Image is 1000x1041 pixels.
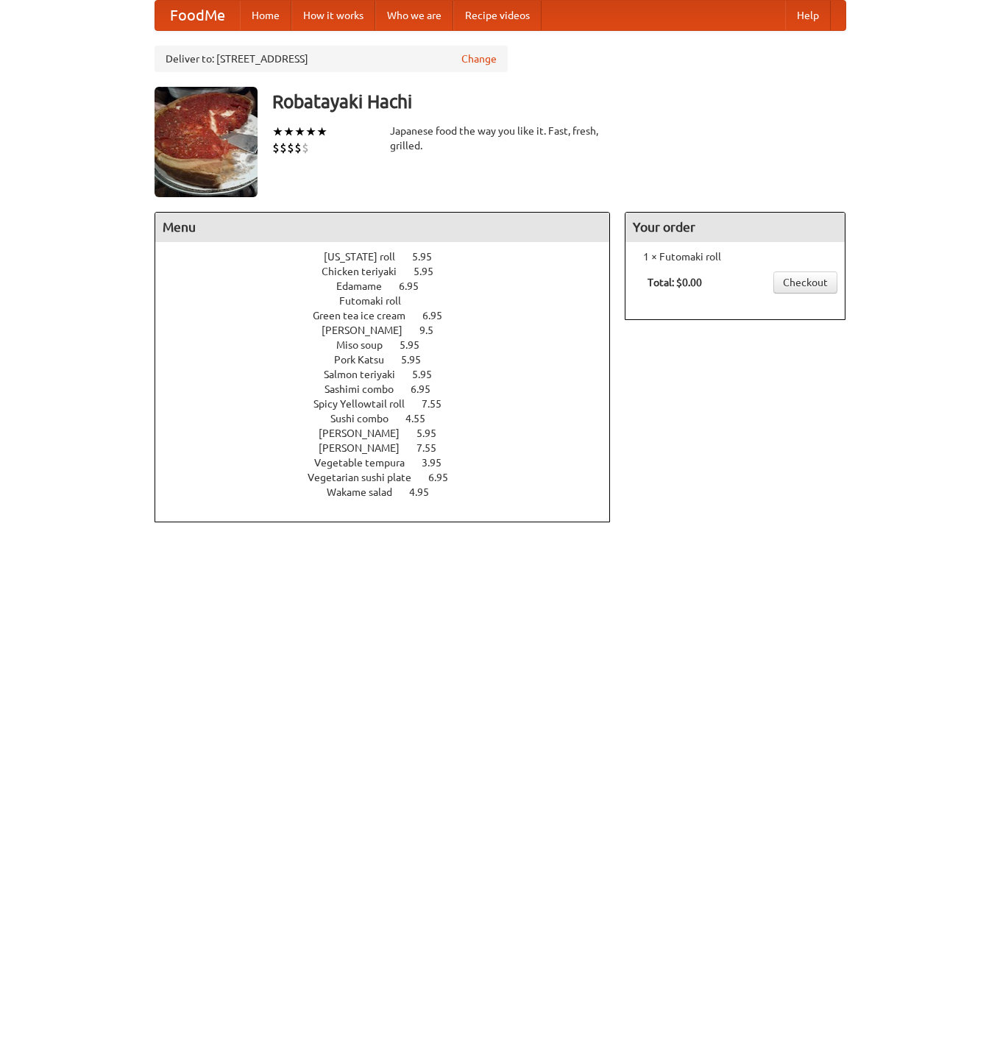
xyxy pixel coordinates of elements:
[339,295,443,307] a: Futomaki roll
[322,266,461,277] a: Chicken teriyaki 5.95
[411,383,445,395] span: 6.95
[405,413,440,424] span: 4.55
[633,249,837,264] li: 1 × Futomaki roll
[325,383,408,395] span: Sashimi combo
[785,1,831,30] a: Help
[272,140,280,156] li: $
[339,295,416,307] span: Futomaki roll
[305,124,316,140] li: ★
[330,413,453,424] a: Sushi combo 4.55
[412,369,447,380] span: 5.95
[294,140,302,156] li: $
[773,271,837,294] a: Checkout
[336,280,397,292] span: Edamame
[322,324,461,336] a: [PERSON_NAME] 9.5
[422,310,457,321] span: 6.95
[319,427,414,439] span: [PERSON_NAME]
[336,339,397,351] span: Miso soup
[287,140,294,156] li: $
[412,251,447,263] span: 5.95
[322,324,417,336] span: [PERSON_NAME]
[453,1,542,30] a: Recipe videos
[240,1,291,30] a: Home
[324,251,459,263] a: [US_STATE] roll 5.95
[401,354,436,366] span: 5.95
[327,486,407,498] span: Wakame salad
[461,51,497,66] a: Change
[324,251,410,263] span: [US_STATE] roll
[375,1,453,30] a: Who we are
[419,324,448,336] span: 9.5
[313,398,469,410] a: Spicy Yellowtail roll 7.55
[313,398,419,410] span: Spicy Yellowtail roll
[155,213,610,242] h4: Menu
[155,87,258,197] img: angular.jpg
[324,369,410,380] span: Salmon teriyaki
[319,427,464,439] a: [PERSON_NAME] 5.95
[330,413,403,424] span: Sushi combo
[648,277,702,288] b: Total: $0.00
[319,442,414,454] span: [PERSON_NAME]
[319,442,464,454] a: [PERSON_NAME] 7.55
[327,486,456,498] a: Wakame salad 4.95
[272,87,846,116] h3: Robatayaki Hachi
[283,124,294,140] li: ★
[422,398,456,410] span: 7.55
[155,1,240,30] a: FoodMe
[313,310,469,321] a: Green tea ice cream 6.95
[416,442,451,454] span: 7.55
[400,339,434,351] span: 5.95
[416,427,451,439] span: 5.95
[155,46,508,72] div: Deliver to: [STREET_ADDRESS]
[314,457,469,469] a: Vegetable tempura 3.95
[336,280,446,292] a: Edamame 6.95
[336,339,447,351] a: Miso soup 5.95
[414,266,448,277] span: 5.95
[334,354,399,366] span: Pork Katsu
[422,457,456,469] span: 3.95
[625,213,845,242] h4: Your order
[302,140,309,156] li: $
[308,472,426,483] span: Vegetarian sushi plate
[324,369,459,380] a: Salmon teriyaki 5.95
[316,124,327,140] li: ★
[409,486,444,498] span: 4.95
[322,266,411,277] span: Chicken teriyaki
[390,124,611,153] div: Japanese food the way you like it. Fast, fresh, grilled.
[399,280,433,292] span: 6.95
[294,124,305,140] li: ★
[325,383,458,395] a: Sashimi combo 6.95
[308,472,475,483] a: Vegetarian sushi plate 6.95
[334,354,448,366] a: Pork Katsu 5.95
[291,1,375,30] a: How it works
[428,472,463,483] span: 6.95
[314,457,419,469] span: Vegetable tempura
[313,310,420,321] span: Green tea ice cream
[272,124,283,140] li: ★
[280,140,287,156] li: $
